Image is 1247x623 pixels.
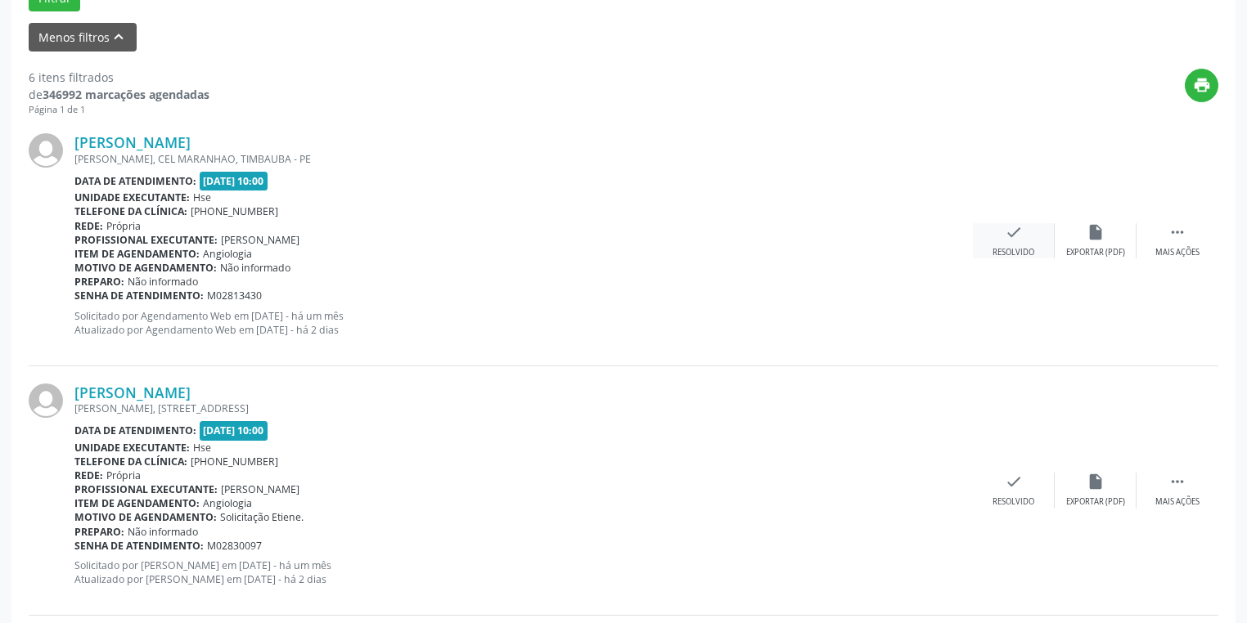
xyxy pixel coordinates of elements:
div: [PERSON_NAME], [STREET_ADDRESS] [74,401,973,415]
div: Exportar (PDF) [1066,247,1125,258]
p: Solicitado por [PERSON_NAME] em [DATE] - há um mês Atualizado por [PERSON_NAME] em [DATE] - há 2 ... [74,558,973,586]
i: check [1005,473,1023,491]
span: [PHONE_NUMBER] [191,455,278,468]
span: M02830097 [207,539,262,553]
button: Menos filtroskeyboard_arrow_up [29,23,137,52]
a: [PERSON_NAME] [74,133,191,151]
span: [PERSON_NAME] [221,482,299,496]
span: [PERSON_NAME] [221,233,299,247]
div: 6 itens filtrados [29,69,209,86]
span: Própria [106,468,141,482]
b: Rede: [74,468,103,482]
i: check [1005,223,1023,241]
div: Resolvido [993,496,1034,508]
div: Mais ações [1155,496,1200,508]
span: Hse [193,441,211,455]
i:  [1168,473,1186,491]
div: Exportar (PDF) [1066,496,1125,508]
span: Angiologia [203,496,252,510]
button: print [1185,69,1218,102]
span: Não informado [128,275,198,289]
div: Resolvido [993,247,1034,258]
b: Data de atendimento: [74,174,196,188]
div: Mais ações [1155,247,1200,258]
div: Página 1 de 1 [29,103,209,117]
div: [PERSON_NAME], CEL MARANHAO, TIMBAUBA - PE [74,152,973,166]
span: Hse [193,190,211,204]
b: Motivo de agendamento: [74,510,217,524]
b: Motivo de agendamento: [74,261,217,275]
span: Não informado [220,261,290,275]
div: de [29,86,209,103]
b: Profissional executante: [74,233,218,247]
i: print [1193,76,1211,94]
i: insert_drive_file [1087,473,1105,491]
i:  [1168,223,1186,241]
span: M02813430 [207,289,262,303]
b: Data de atendimento: [74,424,196,437]
b: Senha de atendimento: [74,289,204,303]
b: Preparo: [74,275,124,289]
p: Solicitado por Agendamento Web em [DATE] - há um mês Atualizado por Agendamento Web em [DATE] - h... [74,309,973,337]
span: Não informado [128,525,198,539]
b: Telefone da clínica: [74,204,187,218]
b: Unidade executante: [74,190,190,204]
span: [DATE] 10:00 [200,172,268,190]
span: Própria [106,219,141,233]
img: img [29,383,63,418]
i: keyboard_arrow_up [110,28,128,46]
span: [PHONE_NUMBER] [191,204,278,218]
strong: 346992 marcações agendadas [43,87,209,102]
img: img [29,133,63,168]
span: Solicitação Etiene. [220,510,304,524]
b: Item de agendamento: [74,247,200,261]
span: [DATE] 10:00 [200,421,268,440]
b: Senha de atendimento: [74,539,204,553]
a: [PERSON_NAME] [74,383,191,401]
i: insert_drive_file [1087,223,1105,241]
b: Unidade executante: [74,441,190,455]
b: Profissional executante: [74,482,218,496]
b: Telefone da clínica: [74,455,187,468]
b: Rede: [74,219,103,233]
b: Item de agendamento: [74,496,200,510]
b: Preparo: [74,525,124,539]
span: Angiologia [203,247,252,261]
